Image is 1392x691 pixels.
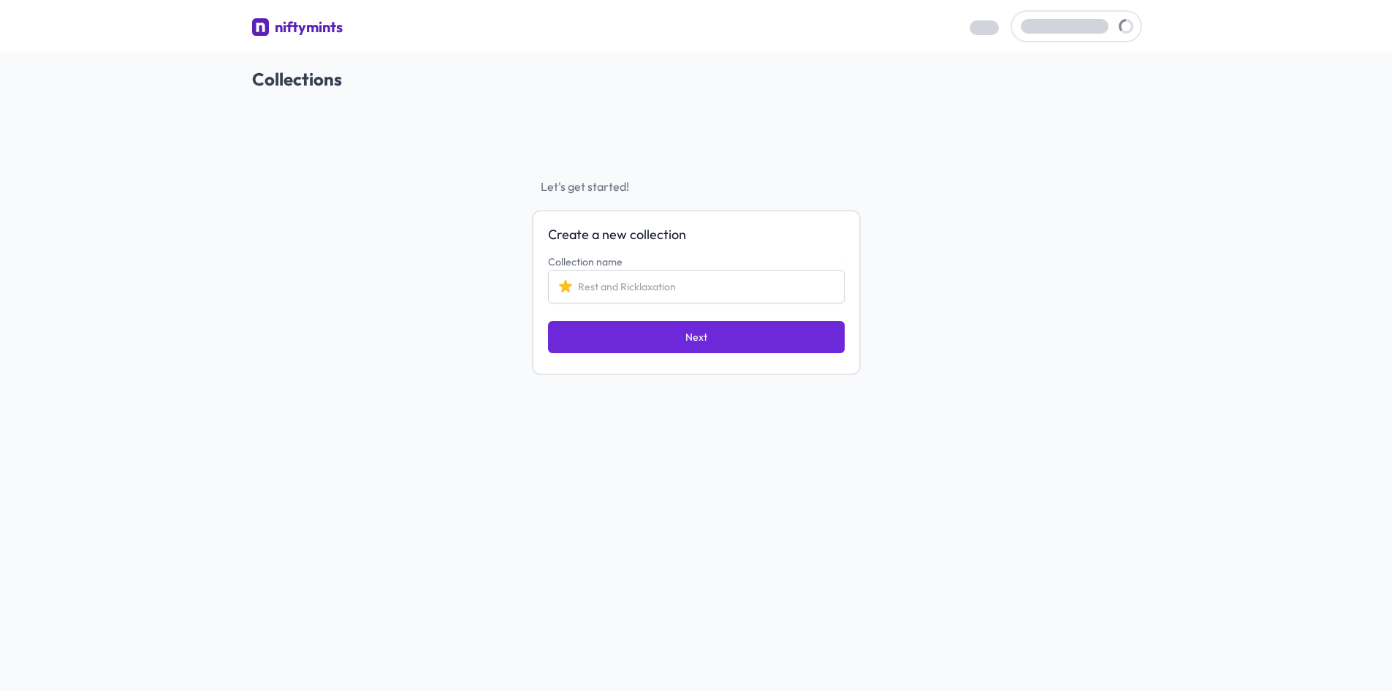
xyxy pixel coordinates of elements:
[252,17,343,41] a: niftymints
[548,226,845,243] span: Create a new collection
[275,17,343,37] div: niftymints
[548,321,845,353] button: Next
[252,67,1141,91] h2: Collections
[685,330,707,344] span: Next
[548,270,845,303] input: Rest and Ricklaxation
[532,178,861,195] span: Let's get started!
[548,255,623,268] label: Collection name
[252,18,270,36] img: niftymints logo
